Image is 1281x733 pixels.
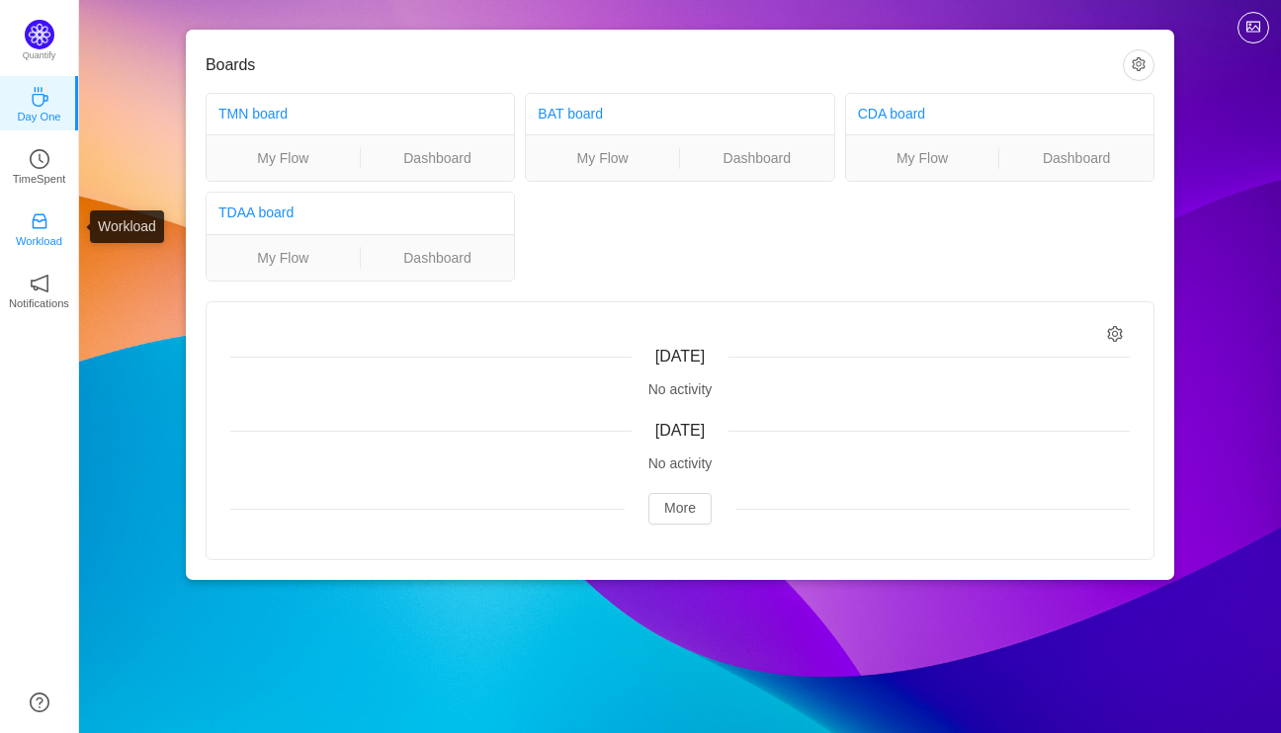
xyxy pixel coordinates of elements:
h3: Boards [206,55,1123,75]
a: My Flow [207,247,360,269]
a: Dashboard [361,247,515,269]
a: icon: notificationNotifications [30,280,49,299]
i: icon: setting [1107,326,1124,343]
div: No activity [230,379,1130,400]
i: icon: clock-circle [30,149,49,169]
i: icon: coffee [30,87,49,107]
a: Dashboard [361,147,515,169]
a: My Flow [526,147,679,169]
a: My Flow [846,147,999,169]
a: Dashboard [999,147,1153,169]
a: BAT board [538,106,603,122]
a: icon: question-circle [30,692,49,712]
button: More [648,493,712,525]
a: Dashboard [680,147,834,169]
a: CDA board [858,106,925,122]
p: Quantify [23,49,56,63]
p: Workload [16,232,62,250]
a: icon: clock-circleTimeSpent [30,155,49,175]
button: icon: setting [1123,49,1154,81]
p: Day One [17,108,60,125]
a: TDAA board [218,204,294,220]
i: icon: notification [30,274,49,293]
span: [DATE] [655,348,705,365]
a: icon: coffeeDay One [30,93,49,113]
a: TMN board [218,106,288,122]
p: TimeSpent [13,170,66,188]
i: icon: inbox [30,211,49,231]
div: No activity [230,453,1130,474]
img: Quantify [25,20,54,49]
span: [DATE] [655,422,705,439]
p: Notifications [9,294,69,312]
a: My Flow [207,147,360,169]
button: icon: picture [1238,12,1269,43]
a: icon: inboxWorkload [30,217,49,237]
